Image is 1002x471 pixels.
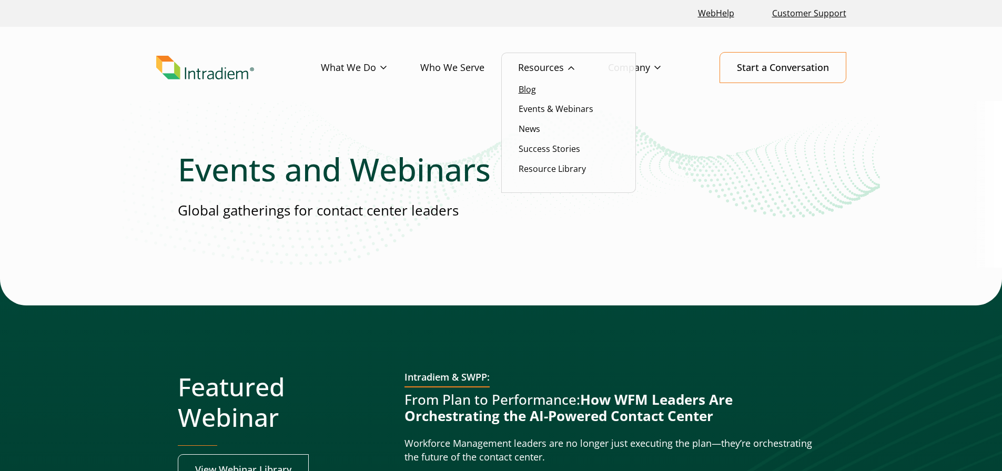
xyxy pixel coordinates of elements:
[404,437,825,464] p: Workforce Management leaders are no longer just executing the plan—they’re orchestrating the futu...
[156,56,254,80] img: Intradiem
[404,390,733,425] strong: How WFM Leaders Are Orchestrating the AI-Powered Contact Center
[519,123,540,135] a: News
[694,2,738,25] a: Link opens in a new window
[518,53,608,83] a: Resources
[404,372,490,387] h3: Intradiem & SWPP:
[178,372,388,432] h2: Featured Webinar
[404,392,825,424] h3: From Plan to Performance:
[321,53,420,83] a: What We Do
[178,150,825,188] h1: Events and Webinars
[519,103,593,115] a: Events & Webinars
[156,56,321,80] a: Link to homepage of Intradiem
[720,52,846,83] a: Start a Conversation
[519,163,586,175] a: Resource Library
[519,84,536,95] a: Blog
[178,201,825,220] p: Global gatherings for contact center leaders
[420,53,518,83] a: Who We Serve
[768,2,851,25] a: Customer Support
[608,53,694,83] a: Company
[519,143,580,155] a: Success Stories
